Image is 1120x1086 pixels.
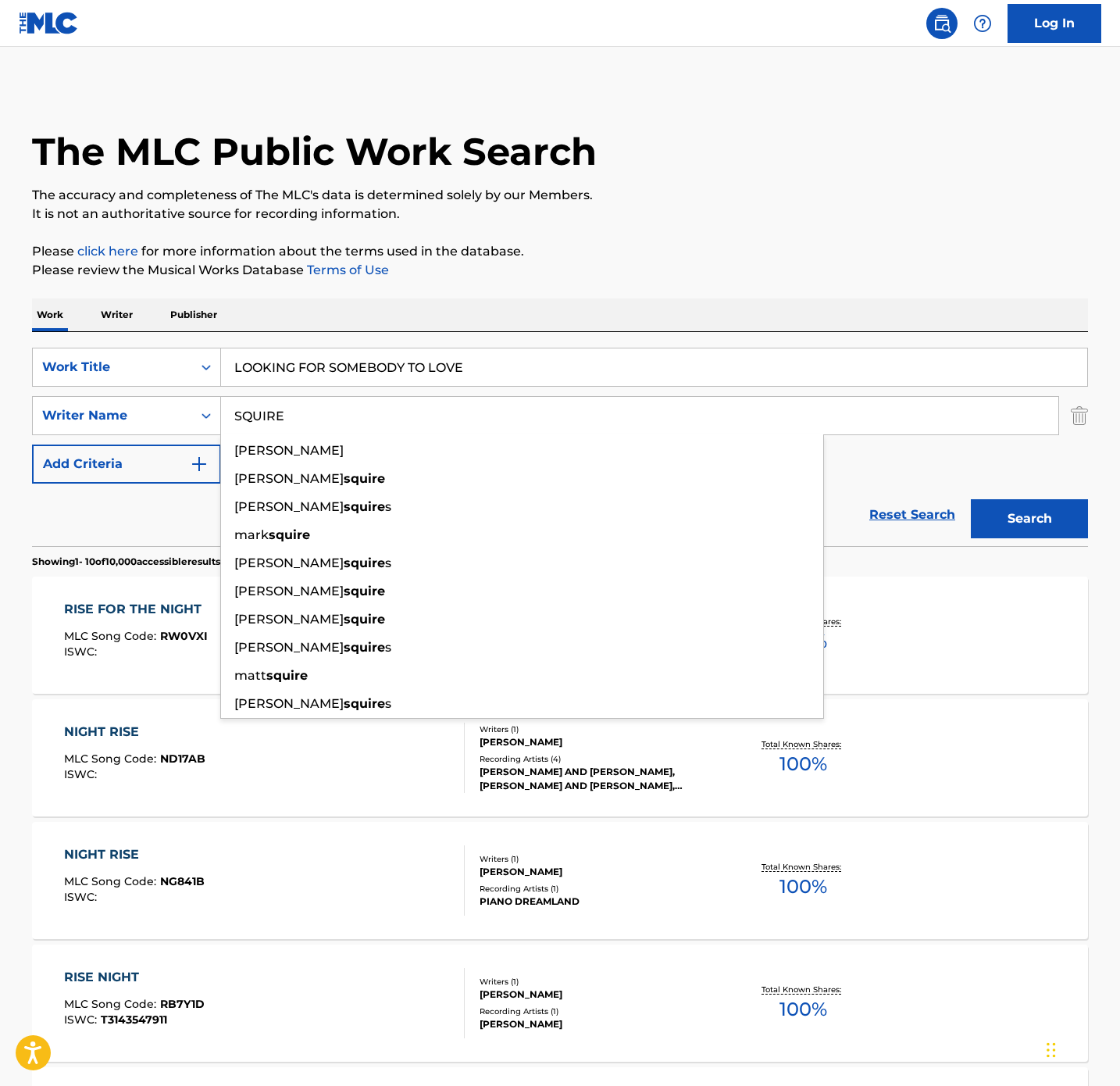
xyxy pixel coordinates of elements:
[160,752,205,766] span: ND17AB
[344,696,385,711] strong: squire
[234,471,344,486] span: [PERSON_NAME]
[32,945,1088,1062] a: RISE NIGHTMLC Song Code:RB7Y1DISWC:T3143547911Writers (1)[PERSON_NAME]Recording Artists (1)[PERSO...
[779,995,827,1023] span: 100 %
[385,640,391,655] span: s
[480,1006,715,1017] div: Recording Artists ( 1 )
[480,723,715,735] div: Writers ( 1 )
[1071,396,1088,435] img: Delete Criterion
[32,348,1088,546] form: Search Form
[234,696,344,711] span: [PERSON_NAME]
[266,668,308,683] strong: squire
[1008,4,1101,43] a: Log In
[973,14,992,33] img: help
[480,753,715,765] div: Recording Artists ( 4 )
[304,263,389,277] a: Terms of Use
[967,8,998,39] div: Help
[64,1013,101,1027] span: ISWC :
[480,988,715,1002] div: [PERSON_NAME]
[160,997,205,1011] span: RB7Y1D
[64,845,205,864] div: NIGHT RISE
[779,750,827,778] span: 100 %
[933,14,951,33] img: search
[480,976,715,988] div: Writers ( 1 )
[32,128,597,175] h1: The MLC Public Work Search
[344,640,385,655] strong: squire
[344,556,385,570] strong: squire
[344,612,385,627] strong: squire
[234,443,344,458] span: [PERSON_NAME]
[101,1013,167,1027] span: T3143547911
[32,298,68,331] p: Work
[64,767,101,781] span: ISWC :
[234,527,269,542] span: mark
[234,499,344,514] span: [PERSON_NAME]
[32,555,294,569] p: Showing 1 - 10 of 10,000 accessible results (Total 3,867,371 )
[480,865,715,879] div: [PERSON_NAME]
[32,445,221,484] button: Add Criteria
[32,242,1088,261] p: Please for more information about the terms used in the database.
[480,735,715,749] div: [PERSON_NAME]
[64,600,209,619] div: RISE FOR THE NIGHT
[971,499,1088,538] button: Search
[269,527,310,542] strong: squire
[480,1017,715,1031] div: [PERSON_NAME]
[234,556,344,570] span: [PERSON_NAME]
[160,874,205,888] span: NG841B
[234,640,344,655] span: [PERSON_NAME]
[42,406,183,425] div: Writer Name
[1047,1027,1056,1073] div: Drag
[64,997,160,1011] span: MLC Song Code :
[64,629,160,643] span: MLC Song Code :
[64,874,160,888] span: MLC Song Code :
[344,584,385,598] strong: squire
[64,968,205,987] div: RISE NIGHT
[1042,1011,1120,1086] iframe: Chat Widget
[166,298,222,331] p: Publisher
[32,205,1088,223] p: It is not an authoritative source for recording information.
[344,499,385,514] strong: squire
[234,584,344,598] span: [PERSON_NAME]
[762,861,845,873] p: Total Known Shares:
[64,752,160,766] span: MLC Song Code :
[344,471,385,486] strong: squire
[64,890,101,904] span: ISWC :
[480,895,715,909] div: PIANO DREAMLAND
[32,822,1088,939] a: NIGHT RISEMLC Song Code:NG841BISWC:Writers (1)[PERSON_NAME]Recording Artists (1)PIANO DREAMLANDTo...
[64,723,205,741] div: NIGHT RISE
[32,261,1088,280] p: Please review the Musical Works Database
[480,883,715,895] div: Recording Artists ( 1 )
[32,186,1088,205] p: The accuracy and completeness of The MLC's data is determined solely by our Members.
[762,738,845,750] p: Total Known Shares:
[385,696,391,711] span: s
[861,498,963,532] a: Reset Search
[32,699,1088,816] a: NIGHT RISEMLC Song Code:ND17ABISWC:Writers (1)[PERSON_NAME]Recording Artists (4)[PERSON_NAME] AND...
[96,298,137,331] p: Writer
[160,629,208,643] span: RW0VXI
[385,499,391,514] span: s
[385,556,391,570] span: s
[234,612,344,627] span: [PERSON_NAME]
[77,244,138,259] a: click here
[779,873,827,901] span: 100 %
[42,358,183,377] div: Work Title
[926,8,958,39] a: Public Search
[64,645,101,659] span: ISWC :
[762,984,845,995] p: Total Known Shares:
[234,668,266,683] span: matt
[19,12,79,34] img: MLC Logo
[32,577,1088,694] a: RISE FOR THE NIGHTMLC Song Code:RW0VXIISWC:Writers (3)[PERSON_NAME], [PERSON_NAME] III [PERSON_NA...
[190,455,209,473] img: 9d2ae6d4665cec9f34b9.svg
[480,853,715,865] div: Writers ( 1 )
[480,765,715,793] div: [PERSON_NAME] AND [PERSON_NAME], [PERSON_NAME] AND [PERSON_NAME], [PERSON_NAME] AND [PERSON_NAME]...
